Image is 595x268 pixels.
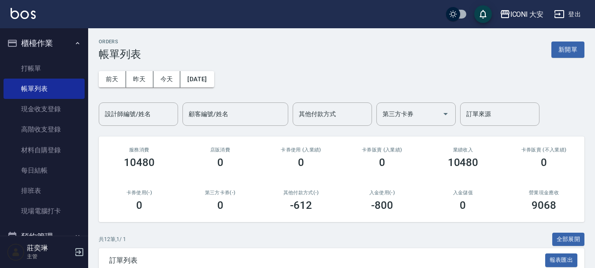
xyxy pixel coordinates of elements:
h2: 第三方卡券(-) [190,190,250,196]
h2: 營業現金應收 [514,190,574,196]
a: 材料自購登錄 [4,140,85,160]
button: 今天 [153,71,181,87]
h2: 店販消費 [190,147,250,153]
a: 現場電腦打卡 [4,201,85,221]
a: 現金收支登錄 [4,99,85,119]
h5: 莊奕琳 [27,244,72,253]
h3: 0 [541,156,547,169]
h3: -800 [371,199,393,211]
div: ICONI 大安 [510,9,544,20]
h2: 卡券使用(-) [109,190,169,196]
h3: 0 [379,156,385,169]
h3: -612 [290,199,312,211]
button: 全部展開 [552,233,585,246]
h3: 0 [217,199,223,211]
span: 訂單列表 [109,256,545,265]
button: 新開單 [551,42,584,58]
button: 報表匯出 [545,253,578,267]
h3: 10480 [448,156,479,169]
h3: 0 [136,199,142,211]
a: 報表匯出 [545,256,578,264]
a: 每日結帳 [4,160,85,181]
a: 打帳單 [4,58,85,79]
h2: 卡券販賣 (入業績) [352,147,412,153]
a: 帳單列表 [4,79,85,99]
h2: 入金使用(-) [352,190,412,196]
img: Logo [11,8,36,19]
h3: 10480 [124,156,155,169]
h3: 帳單列表 [99,48,141,60]
button: Open [439,107,453,121]
button: 櫃檯作業 [4,32,85,55]
a: 排班表 [4,181,85,201]
h2: 業績收入 [433,147,493,153]
img: Person [7,243,25,261]
button: 昨天 [126,71,153,87]
button: ICONI 大安 [496,5,547,23]
p: 共 12 筆, 1 / 1 [99,235,126,243]
button: 前天 [99,71,126,87]
button: 登出 [550,6,584,23]
a: 高階收支登錄 [4,119,85,140]
button: 預約管理 [4,225,85,248]
h3: 0 [217,156,223,169]
h2: 卡券使用 (入業績) [271,147,331,153]
h2: 其他付款方式(-) [271,190,331,196]
h2: ORDERS [99,39,141,45]
h3: 服務消費 [109,147,169,153]
h2: 入金儲值 [433,190,493,196]
h3: 0 [298,156,304,169]
button: [DATE] [180,71,214,87]
p: 主管 [27,253,72,260]
h3: 9068 [532,199,556,211]
a: 新開單 [551,45,584,53]
h2: 卡券販賣 (不入業績) [514,147,574,153]
button: save [474,5,492,23]
h3: 0 [460,199,466,211]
